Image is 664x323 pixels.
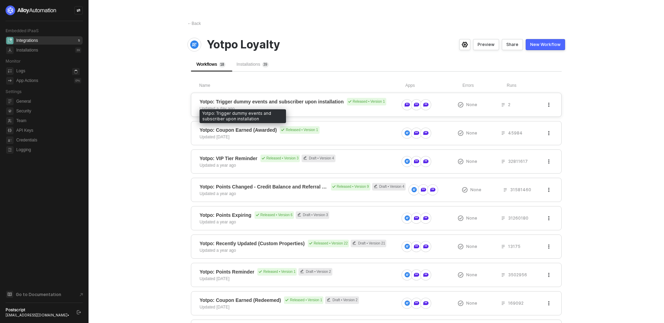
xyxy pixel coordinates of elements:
[405,159,410,164] img: icon
[16,47,38,53] div: Installations
[423,159,428,164] img: icon
[200,191,236,197] div: Updated a year ago
[16,97,81,105] span: General
[280,126,319,134] div: Released • Version 1
[16,38,38,44] div: Integrations
[462,187,468,193] span: icon-exclamation
[405,244,410,249] img: icon
[478,42,495,47] div: Preview
[501,244,505,249] span: icon-list
[423,244,428,249] img: icon
[414,102,419,107] img: icon
[6,291,13,298] span: documentation
[200,304,229,310] div: Updated [DATE]
[6,290,83,298] a: Knowledge Base
[16,117,81,125] span: Team
[508,243,520,249] span: 13175
[237,62,269,67] span: Installations
[16,292,61,297] span: Go to Documentation
[501,273,505,277] span: icon-list
[200,155,257,162] span: Yotpo: VIP Tier Reminder
[501,131,505,135] span: icon-list
[423,130,428,136] img: icon
[466,158,477,164] span: None
[6,146,13,154] span: logging
[423,215,428,221] img: icon
[16,146,81,154] span: Logging
[200,98,344,105] span: Yotpo: Trigger dummy events and subscriber upon installation
[296,211,329,219] div: Draft • Version 3
[6,313,71,317] div: [EMAIL_ADDRESS][DOMAIN_NAME] •
[207,38,280,51] span: Yotpo Loyalty
[405,215,410,221] img: icon
[510,187,531,193] span: 31581460
[308,240,349,247] div: Released • Version 22
[458,272,463,278] span: icon-exclamation
[501,301,505,305] span: icon-list
[262,62,269,67] sup: 39
[260,155,300,162] div: Released • Version 3
[414,244,419,249] img: icon
[351,240,386,247] div: Draft • Version 21
[190,40,199,49] img: integration-icon
[200,134,229,140] div: Updated [DATE]
[466,130,477,136] span: None
[264,63,266,66] span: 3
[6,6,57,15] img: logo
[508,158,528,164] span: 32811617
[284,296,323,304] div: Released • Version 1
[16,136,81,144] span: Credentials
[16,107,81,115] span: Security
[462,83,507,89] div: Errors
[414,215,419,221] img: icon
[6,37,13,44] span: integrations
[414,272,419,277] img: icon
[200,183,328,190] span: Yotpo: Points Changed - Credit Balance and Referral Link
[6,89,21,94] span: Settings
[16,68,25,74] div: Logs
[196,62,225,67] span: Workflows
[466,215,477,221] span: None
[405,130,410,136] img: icon
[470,187,481,193] span: None
[405,301,410,306] img: icon
[347,98,386,105] div: Released • Version 1
[16,126,81,135] span: API Keys
[200,297,281,304] span: Yotpo: Coupon Earned (Redeemed)
[331,183,370,191] div: Released • Version 9
[200,162,236,168] div: Updated a year ago
[508,272,527,278] span: 3502956
[187,21,192,26] span: ←
[222,63,224,66] span: 8
[6,117,13,124] span: team
[430,187,435,192] img: icon
[466,272,477,278] span: None
[6,307,71,313] div: Postscript
[298,268,332,276] div: Draft • Version 2
[507,83,553,89] div: Runs
[200,127,277,133] span: Yotpo: Coupon Earned (Awarded)
[6,98,13,105] span: general
[414,130,419,136] img: icon
[74,78,81,83] div: 0 %
[6,47,13,54] span: installations
[458,215,463,221] span: icon-exclamation
[526,39,565,50] button: New Workflow
[200,240,305,247] span: Yotpo: Recently Updated (Custom Properties)
[75,47,81,53] div: 39
[405,83,462,89] div: Apps
[423,301,428,306] img: icon
[325,296,359,304] div: Draft • Version 2
[6,108,13,115] span: security
[6,77,13,84] span: icon-app-actions
[466,102,477,108] span: None
[187,21,201,27] div: Back
[200,247,236,253] div: Updated a year ago
[462,42,468,47] span: icon-settings
[423,272,428,277] img: icon
[220,63,222,66] span: 1
[508,102,510,108] span: 2
[508,215,528,221] span: 31260180
[257,268,297,276] div: Released • Version 1
[466,243,477,249] span: None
